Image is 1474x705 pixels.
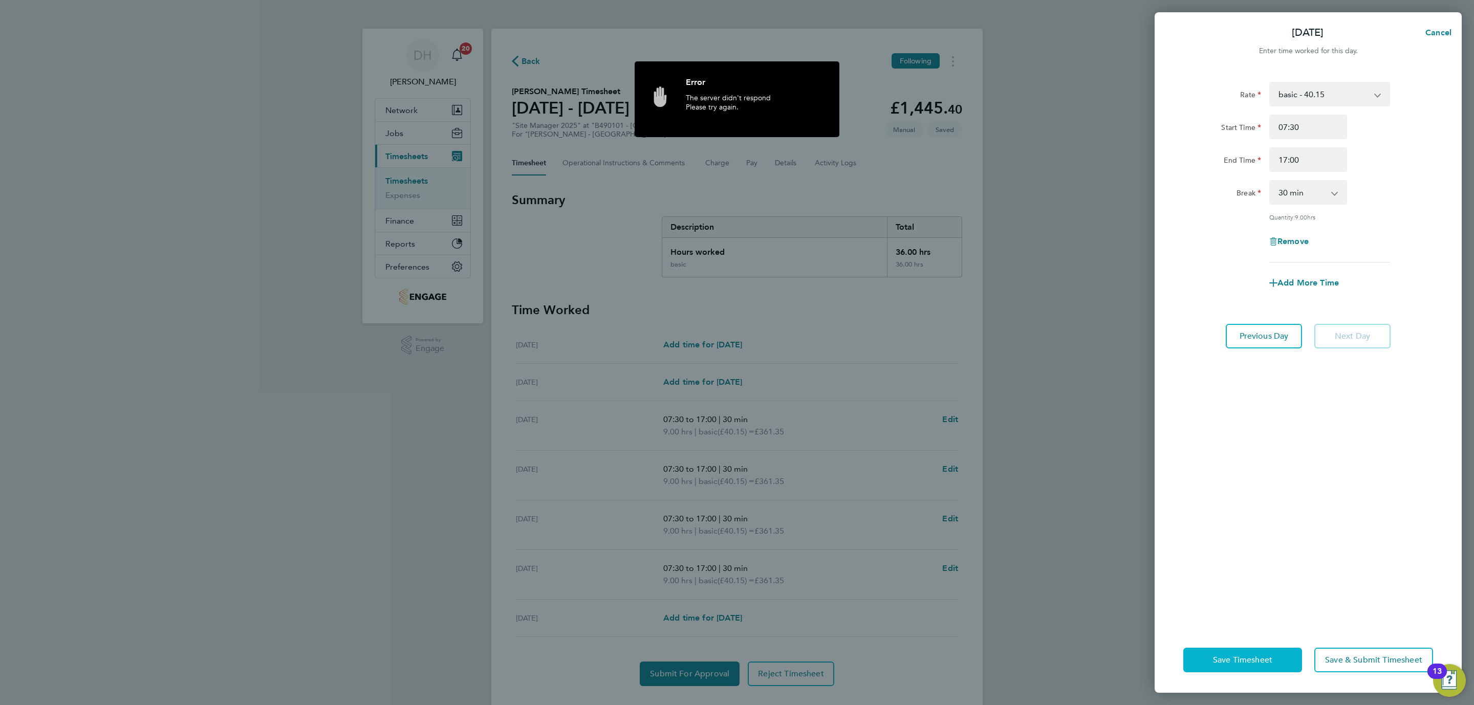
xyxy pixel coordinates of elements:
button: Remove [1269,237,1309,246]
button: Save & Submit Timesheet [1314,648,1433,672]
input: E.g. 18:00 [1269,147,1347,172]
div: 13 [1433,671,1442,685]
label: Start Time [1221,123,1261,135]
button: Open Resource Center, 13 new notifications [1433,664,1466,697]
label: End Time [1224,156,1261,168]
span: 9.00 [1295,213,1307,221]
span: Cancel [1422,28,1451,37]
span: Previous Day [1240,331,1289,341]
div: Error [686,77,824,93]
button: Cancel [1409,23,1462,43]
span: Save Timesheet [1213,655,1272,665]
button: Previous Day [1226,324,1302,348]
button: Save Timesheet [1183,648,1302,672]
input: E.g. 08:00 [1269,115,1347,139]
div: The server didn't respond Please try again. [686,93,824,127]
label: Rate [1240,90,1261,102]
span: Add More Time [1277,278,1339,288]
label: Break [1237,188,1261,201]
span: Remove [1277,236,1309,246]
span: Save & Submit Timesheet [1325,655,1422,665]
p: [DATE] [1292,26,1324,40]
button: Add More Time [1269,279,1339,287]
div: Quantity: hrs [1269,213,1390,221]
div: Enter time worked for this day. [1155,45,1462,57]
